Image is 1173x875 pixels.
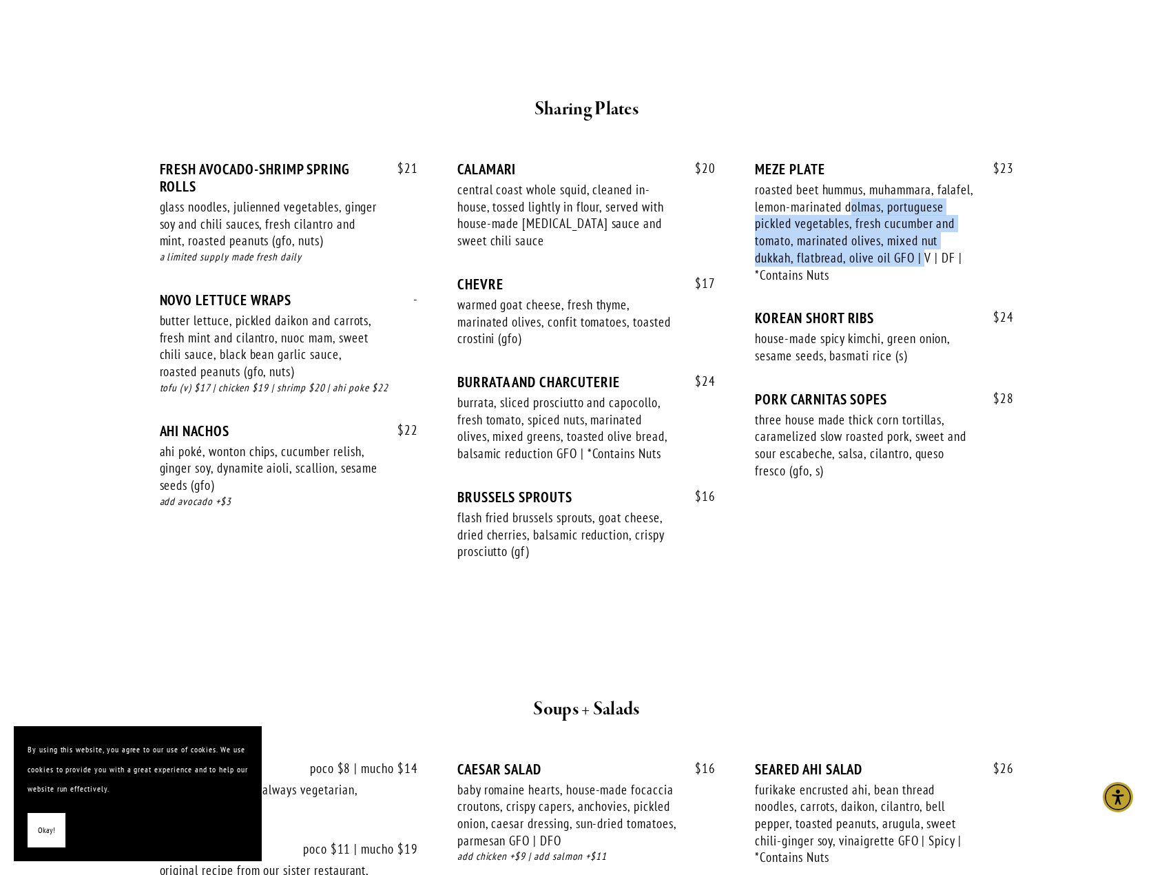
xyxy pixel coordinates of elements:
div: flash fried brussels sprouts, goat cheese, dried cherries, balsamic reduction, crispy prosciutto ... [457,509,676,560]
span: $ [993,160,1000,176]
div: butter lettuce, pickled daikon and carrots, fresh mint and cilantro, nuoc mam, sweet chili sauce,... [160,312,379,380]
span: $ [695,160,702,176]
div: burrata, sliced prosciutto and capocollo, fresh tomato, spiced nuts, marinated olives, mixed gree... [457,394,676,462]
div: central coast whole squid, cleaned in-house, tossed lightly in flour, served with house-made [MED... [457,181,676,249]
div: warmed goat cheese, fresh thyme, marinated olives, confit tomatoes, toasted crostini (gfo) [457,296,676,347]
div: SOUP DO NOVO [160,761,418,778]
span: $ [993,760,1000,776]
div: furikake encrusted ahi, bean thread noodles, carrots, daikon, cilantro, bell pepper, toasted pean... [755,781,974,867]
span: poco $8 | mucho $14 [296,761,418,776]
div: BURRATA AND CHARCUTERIE [457,373,716,391]
span: $ [397,422,404,438]
span: $ [695,373,702,389]
div: KOREAN SHORT RIBS [755,309,1013,327]
strong: Sharing Plates [534,97,639,121]
span: 24 [681,373,716,389]
div: NOVO LETTUCE WRAPS [160,291,418,309]
span: 16 [681,488,716,504]
div: BRUSSELS SPROUTS [457,488,716,506]
div: baby romaine hearts, house-made focaccia croutons, crispy capers, anchovies, pickled onion, caesa... [457,781,676,850]
span: $ [695,488,702,504]
span: 21 [384,161,418,176]
div: CAESAR SALAD [457,761,716,778]
div: three house made thick corn tortillas, caramelized slow roasted pork, sweet and sour escabeche, s... [755,411,974,480]
strong: Soups + Salads [533,697,639,721]
div: AHI NACHOS [160,422,418,440]
div: roasted beet hummus, muhammara, falafel, lemon-marinated dolmas, portuguese pickled vegetables, f... [755,181,974,283]
div: MEZE PLATE [755,161,1013,178]
span: 28 [979,391,1014,406]
span: 20 [681,161,716,176]
div: SEARED AHI SALAD [755,761,1013,778]
section: Cookie banner [14,726,262,861]
div: CHEVRE [457,276,716,293]
div: add chicken +$9 | add salmon +$11 [457,849,716,865]
span: 16 [681,761,716,776]
span: $ [695,760,702,776]
div: ahi poké, wonton chips, cucumber relish, ginger soy, dynamite aioli, scallion, sesame seeds (gfo) [160,443,379,494]
span: Okay! [38,821,55,841]
div: FRESH AVOCADO-SHRIMP SPRING ROLLS [160,161,418,195]
div: a limited supply made fresh daily [160,249,418,265]
div: add avocado +$3 [160,494,418,510]
div: CALAMARI [457,161,716,178]
p: By using this website, you agree to our use of cookies. We use cookies to provide you with a grea... [28,740,248,799]
span: 24 [979,309,1014,325]
span: $ [993,309,1000,325]
div: house-made spicy kimchi, green onion, sesame seeds, basmati rice (s) [755,330,974,364]
button: Okay! [28,813,65,848]
div: glass noodles, julienned vegetables, ginger soy and chili sauces, fresh cilantro and mint, roaste... [160,198,379,249]
span: 17 [681,276,716,291]
div: PORK CARNITAS SOPES [755,391,1013,408]
span: 26 [979,761,1014,776]
span: 22 [384,422,418,438]
div: Accessibility Menu [1103,782,1133,812]
div: tofu (v) $17 | chicken $19 | shrimp $20 | ahi poke $22 [160,380,418,396]
span: $ [397,160,404,176]
span: - [399,291,418,307]
span: $ [993,390,1000,406]
span: 23 [979,161,1014,176]
span: $ [695,275,702,291]
span: poco $11 | mucho $19 [289,841,418,857]
div: our soup of the day, always vegetarian, sometimes vegan [160,781,379,815]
